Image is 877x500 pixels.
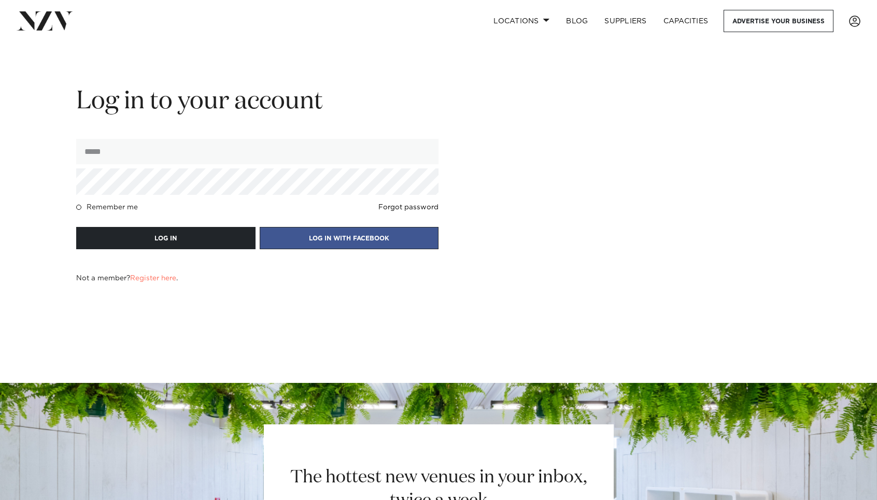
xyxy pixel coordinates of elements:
[558,10,596,32] a: BLOG
[378,203,438,211] a: Forgot password
[655,10,717,32] a: Capacities
[596,10,655,32] a: SUPPLIERS
[130,275,176,282] a: Register here
[485,10,558,32] a: Locations
[76,85,438,118] h2: Log in to your account
[260,227,439,249] button: LOG IN WITH FACEBOOK
[76,227,256,249] button: LOG IN
[260,233,439,242] a: LOG IN WITH FACEBOOK
[87,203,138,211] h4: Remember me
[724,10,833,32] a: Advertise your business
[76,274,178,282] h4: Not a member? .
[17,11,73,30] img: nzv-logo.png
